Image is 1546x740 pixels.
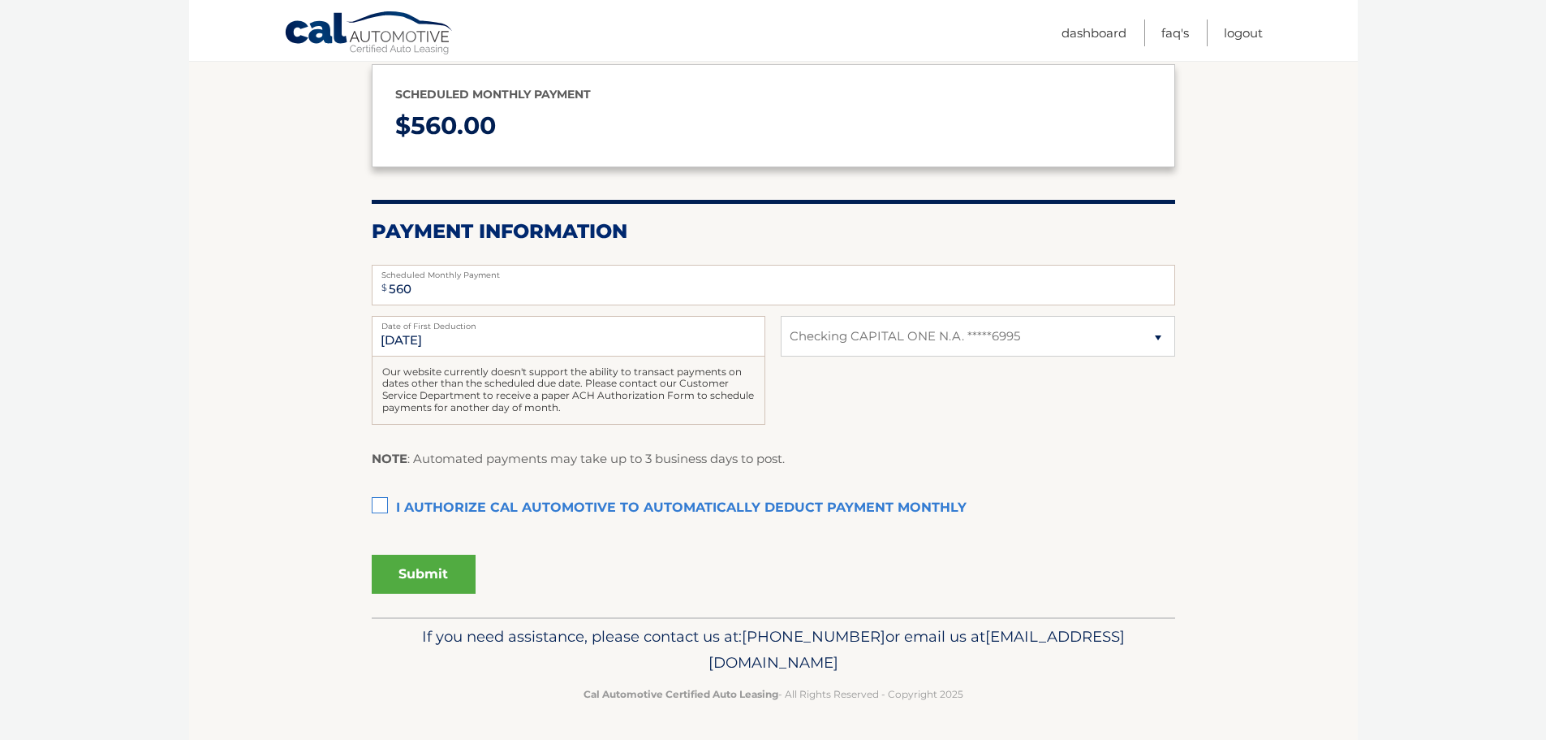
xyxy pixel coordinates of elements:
a: Dashboard [1062,19,1126,46]
a: Cal Automotive [284,11,454,58]
div: Our website currently doesn't support the ability to transact payments on dates other than the sc... [372,357,765,425]
span: [EMAIL_ADDRESS][DOMAIN_NAME] [708,627,1125,672]
span: [PHONE_NUMBER] [742,627,885,646]
span: $ [377,270,392,306]
label: Date of First Deduction [372,316,765,329]
strong: NOTE [372,451,407,466]
input: Payment Date [372,316,765,357]
p: - All Rights Reserved - Copyright 2025 [382,686,1165,703]
p: If you need assistance, please contact us at: or email us at [382,624,1165,676]
span: 560.00 [411,110,496,141]
p: $ [395,105,1152,148]
label: I authorize cal automotive to automatically deduct payment monthly [372,492,1175,525]
p: : Automated payments may take up to 3 business days to post. [372,448,785,470]
h2: Payment Information [372,219,1175,244]
strong: Cal Automotive Certified Auto Leasing [584,688,778,700]
input: Payment Amount [372,265,1175,305]
label: Scheduled Monthly Payment [372,265,1175,278]
a: FAQ's [1161,19,1189,46]
button: Submit [372,555,476,594]
p: Scheduled monthly payment [395,84,1152,105]
a: Logout [1224,19,1263,46]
